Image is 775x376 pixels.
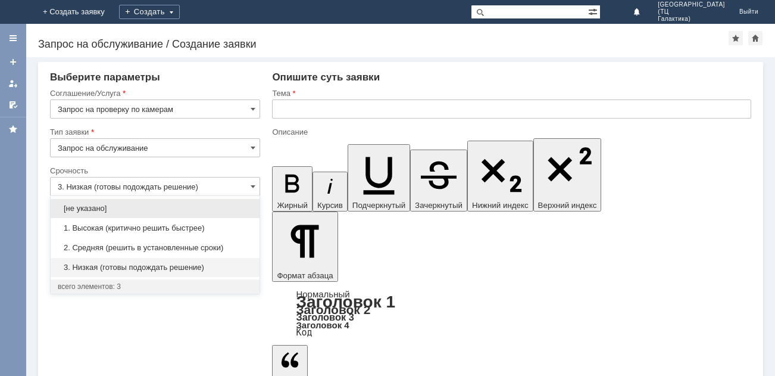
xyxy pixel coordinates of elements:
span: Расширенный поиск [588,5,600,17]
a: Заголовок 3 [296,312,354,322]
span: Галактика) [658,15,725,23]
div: Описание [272,128,749,136]
span: Опишите суть заявки [272,72,380,83]
a: Заголовок 2 [296,303,370,316]
span: Нижний индекс [472,201,529,210]
span: [GEOGRAPHIC_DATA] [658,1,725,8]
button: Жирный [272,166,312,212]
div: Тема [272,89,749,97]
div: Тип заявки [50,128,258,136]
span: [не указано] [58,204,252,213]
div: всего элементов: 3 [58,282,252,291]
button: Подчеркнутый [348,144,410,212]
span: Выберите параметры [50,72,160,83]
div: Запрос на обслуживание / Создание заявки [38,38,729,50]
span: 1. Высокая (критично решить быстрее) [58,223,252,233]
a: Мои заявки [4,74,23,93]
button: Нижний индекс [467,141,533,212]
span: Курсив [317,201,343,210]
a: Создать заявку [4,52,23,72]
span: 2. Средняя (решить в установленные сроки) [58,243,252,253]
div: Срочность [50,167,258,175]
div: Создать [119,5,180,19]
a: Заголовок 1 [296,293,395,311]
div: Формат абзаца [272,290,751,337]
a: Мои согласования [4,95,23,114]
a: Код [296,327,312,338]
span: Верхний индекс [538,201,597,210]
button: Курсив [312,172,348,212]
button: Верхний индекс [533,138,602,212]
a: Нормальный [296,289,349,299]
a: Заголовок 4 [296,320,349,330]
span: Формат абзаца [277,271,333,280]
span: (ТЦ [658,8,725,15]
span: Подчеркнутый [352,201,405,210]
button: Зачеркнутый [410,150,467,212]
div: Сделать домашней страницей [748,31,762,45]
span: Жирный [277,201,308,210]
button: Формат абзаца [272,212,337,282]
div: Добавить в избранное [729,31,743,45]
span: 3. Низкая (готовы подождать решение) [58,263,252,272]
div: Соглашение/Услуга [50,89,258,97]
span: Зачеркнутый [415,201,462,210]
